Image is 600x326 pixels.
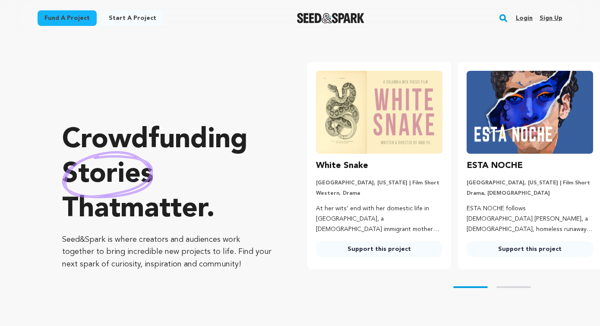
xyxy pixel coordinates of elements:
a: Start a project [102,10,163,26]
a: Support this project [316,241,442,257]
span: matter [120,196,206,223]
a: Sign up [540,11,562,25]
img: White Snake image [316,71,442,154]
p: Crowdfunding that . [62,123,273,227]
p: Seed&Spark is where creators and audiences work together to bring incredible new projects to life... [62,234,273,271]
p: [GEOGRAPHIC_DATA], [US_STATE] | Film Short [316,180,442,187]
p: ESTA NOCHE follows [DEMOGRAPHIC_DATA] [PERSON_NAME], a [DEMOGRAPHIC_DATA], homeless runaway, conf... [467,204,593,234]
img: ESTA NOCHE image [467,71,593,154]
h3: ESTA NOCHE [467,159,523,173]
p: At her wits’ end with her domestic life in [GEOGRAPHIC_DATA], a [DEMOGRAPHIC_DATA] immigrant moth... [316,204,442,234]
h3: White Snake [316,159,368,173]
p: [GEOGRAPHIC_DATA], [US_STATE] | Film Short [467,180,593,187]
img: hand sketched image [62,151,153,198]
a: Seed&Spark Homepage [297,13,365,23]
img: Seed&Spark Logo Dark Mode [297,13,365,23]
a: Fund a project [38,10,97,26]
a: Support this project [467,241,593,257]
p: Drama, [DEMOGRAPHIC_DATA] [467,190,593,197]
a: Login [516,11,533,25]
p: Western, Drama [316,190,442,197]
